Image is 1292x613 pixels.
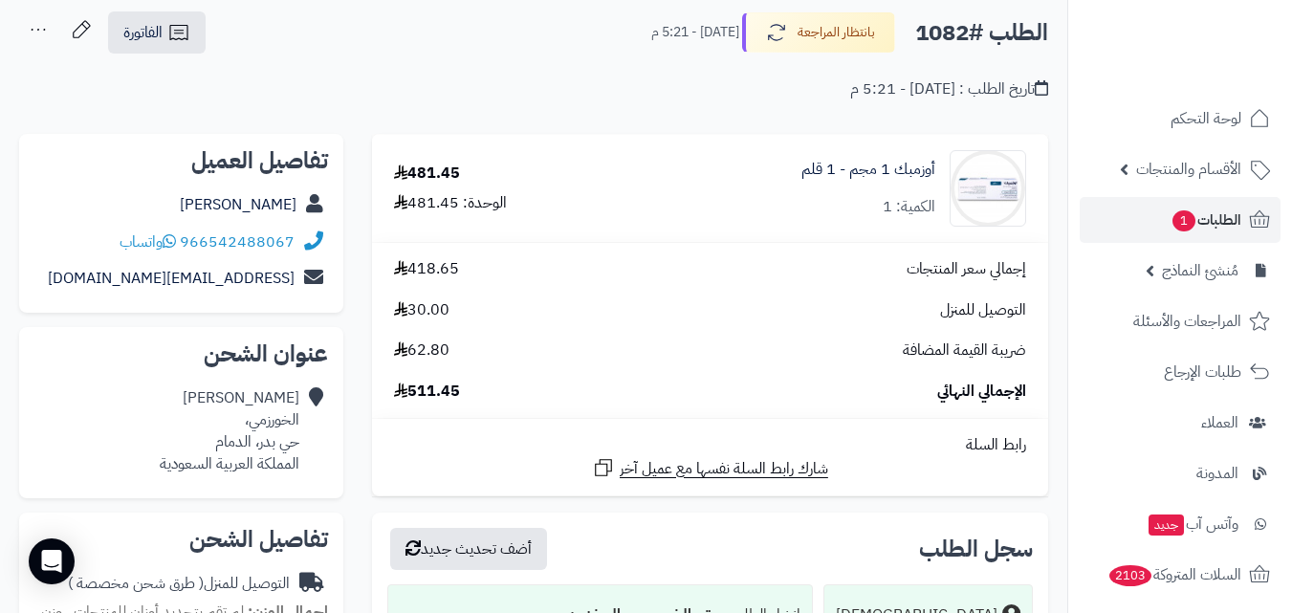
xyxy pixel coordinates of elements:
a: 966542488067 [180,230,295,253]
span: وآتس آب [1147,511,1238,537]
h2: تفاصيل الشحن [34,528,328,551]
button: بانتظار المراجعة [742,12,895,53]
a: المدونة [1080,450,1281,496]
span: ضريبة القيمة المضافة [903,339,1026,361]
div: الوحدة: 481.45 [394,192,507,214]
span: 2103 [1108,564,1153,586]
span: 418.65 [394,258,459,280]
a: [PERSON_NAME] [180,193,296,216]
span: الفاتورة [123,21,163,44]
h2: تفاصيل العميل [34,149,328,172]
div: الكمية: 1 [883,196,935,218]
a: السلات المتروكة2103 [1080,552,1281,598]
a: الطلبات1 [1080,197,1281,243]
a: واتساب [120,230,176,253]
div: Open Intercom Messenger [29,538,75,584]
a: العملاء [1080,400,1281,446]
span: 511.45 [394,381,460,403]
img: 1752135870-Ozempic%201mg%201%20pen-90x90.jpg [951,150,1025,227]
span: المراجعات والأسئلة [1133,308,1241,335]
span: التوصيل للمنزل [940,299,1026,321]
h3: سجل الطلب [919,537,1033,560]
a: طلبات الإرجاع [1080,349,1281,395]
a: [EMAIL_ADDRESS][DOMAIN_NAME] [48,267,295,290]
span: شارك رابط السلة نفسها مع عميل آخر [620,458,828,480]
span: 30.00 [394,299,449,321]
span: طلبات الإرجاع [1164,359,1241,385]
span: لوحة التحكم [1171,105,1241,132]
a: الفاتورة [108,11,206,54]
span: إجمالي سعر المنتجات [907,258,1026,280]
div: تاريخ الطلب : [DATE] - 5:21 م [850,78,1048,100]
span: جديد [1149,514,1184,536]
span: الأقسام والمنتجات [1136,156,1241,183]
a: وآتس آبجديد [1080,501,1281,547]
span: الطلبات [1171,207,1241,233]
a: لوحة التحكم [1080,96,1281,142]
span: المدونة [1196,460,1238,487]
a: شارك رابط السلة نفسها مع عميل آخر [592,456,828,480]
div: التوصيل للمنزل [68,573,290,595]
span: الإجمالي النهائي [937,381,1026,403]
a: المراجعات والأسئلة [1080,298,1281,344]
img: logo-2.png [1162,34,1274,75]
span: السلات المتروكة [1107,561,1241,588]
span: ( طرق شحن مخصصة ) [68,572,204,595]
span: 62.80 [394,339,449,361]
h2: الطلب #1082 [915,13,1048,53]
div: 481.45 [394,163,460,185]
div: رابط السلة [380,434,1040,456]
button: أضف تحديث جديد [390,528,547,570]
a: أوزمبك 1 مجم - 1 قلم [801,159,935,181]
span: 1 [1172,209,1195,231]
h2: عنوان الشحن [34,342,328,365]
span: العملاء [1201,409,1238,436]
small: [DATE] - 5:21 م [651,23,739,42]
span: مُنشئ النماذج [1162,257,1238,284]
div: [PERSON_NAME] الخورزمي، حي بدر، الدمام المملكة العربية السعودية [160,387,299,474]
